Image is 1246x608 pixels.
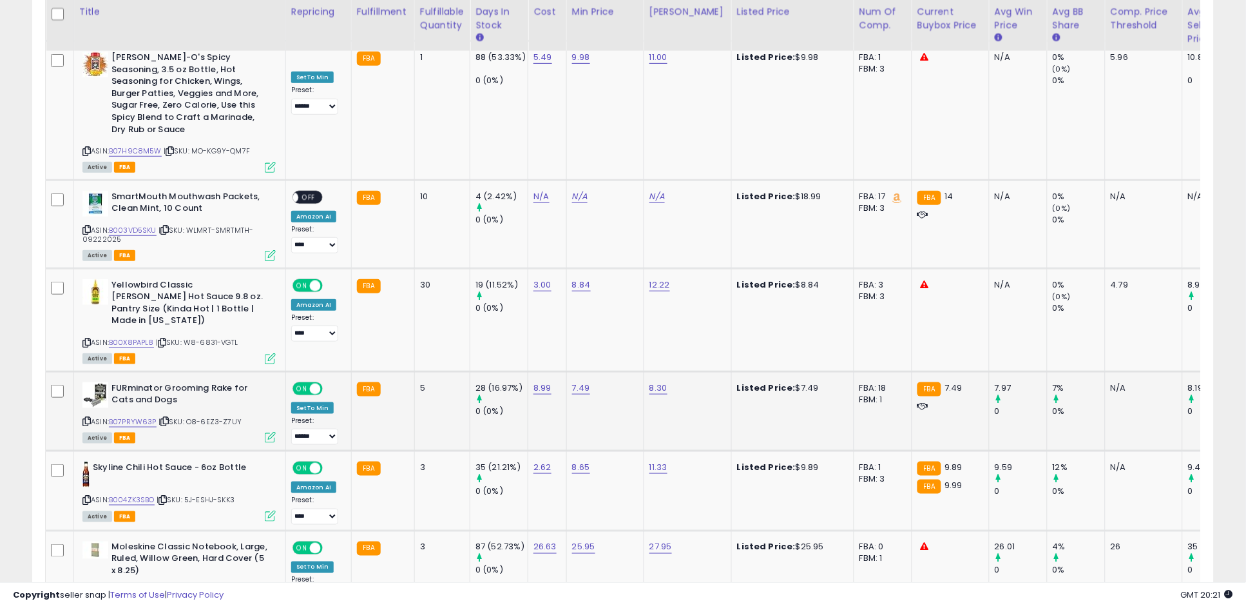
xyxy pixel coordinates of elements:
div: 0% [1053,191,1105,202]
span: | SKU: WLMRT-SMRTMTH-09222025 [82,225,253,244]
div: N/A [1188,191,1231,202]
div: 7% [1053,382,1105,394]
div: ASIN: [82,52,276,172]
div: Title [79,5,280,19]
span: | SKU: W8-6831-VGTL [156,337,238,348]
a: 27.95 [649,541,672,554]
div: Set To Min [291,72,334,83]
div: Days In Stock [475,5,522,32]
small: Avg Win Price. [995,32,1002,44]
a: 8.30 [649,382,667,395]
span: ON [294,383,310,394]
div: N/A [1111,462,1173,473]
small: FBA [917,462,941,476]
div: Amazon AI [291,482,336,493]
div: Preset: [291,417,341,445]
div: FBM: 3 [859,473,902,485]
small: (0%) [1053,291,1071,302]
span: 14 [944,190,953,202]
a: B07PRYW63P [109,417,157,427]
div: 0 [1188,565,1240,576]
small: FBA [357,279,381,293]
div: 19 (11.52%) [475,279,528,291]
div: FBA: 1 [859,52,902,63]
a: 8.99 [533,382,551,395]
img: 31CM9gRrZVL._SL40_.jpg [82,542,108,559]
small: FBA [917,191,941,205]
div: 0 [995,485,1047,497]
div: Set To Min [291,562,334,573]
div: $8.84 [737,279,844,291]
div: 26 [1111,542,1173,553]
div: 5 [420,382,460,394]
span: OFF [321,280,341,291]
img: 41UUxvB5q+L._SL40_.jpg [82,279,108,305]
a: 9.98 [572,51,590,64]
span: | SKU: 5J-ESHJ-SKK3 [157,495,235,505]
div: 0 [1188,75,1240,86]
span: ON [294,280,310,291]
div: $9.98 [737,52,844,63]
a: 2.62 [533,461,551,474]
small: Avg BB Share. [1053,32,1060,44]
a: Privacy Policy [167,589,224,601]
small: FBA [357,382,381,397]
div: FBM: 3 [859,63,902,75]
div: FBA: 0 [859,542,902,553]
div: Avg BB Share [1053,5,1100,32]
div: Current Buybox Price [917,5,984,32]
div: 88 (53.33%) [475,52,528,63]
div: 4.79 [1111,279,1173,291]
div: 0% [1053,406,1105,417]
div: 10 [420,191,460,202]
div: 5.96 [1111,52,1173,63]
a: Terms of Use [110,589,165,601]
a: B07H9C8M5W [109,146,162,157]
img: 51cN-EWapmL._SL40_.jpg [82,191,108,217]
div: 3 [420,462,460,473]
span: All listings currently available for purchase on Amazon [82,250,112,261]
span: | SKU: MO-KG9Y-QM7F [164,146,250,156]
div: 4% [1053,542,1105,553]
img: 41O2n8pO8RL._SL40_.jpg [82,382,108,408]
b: Listed Price: [737,190,796,202]
div: Num of Comp. [859,5,906,32]
div: Avg Win Price [995,5,1042,32]
b: Listed Price: [737,279,796,291]
div: 0% [1053,485,1105,497]
span: All listings currently available for purchase on Amazon [82,511,112,522]
a: 7.49 [572,382,590,395]
div: FBM: 1 [859,553,902,565]
span: FBA [114,250,136,261]
span: FBA [114,511,136,522]
div: 87 (52.73%) [475,542,528,553]
small: (0%) [1053,64,1071,74]
b: Listed Price: [737,382,796,394]
div: 28 (16.97%) [475,382,528,394]
div: 0 (0%) [475,75,528,86]
div: $25.95 [737,542,844,553]
div: N/A [995,279,1037,291]
span: ON [294,543,310,554]
a: 11.00 [649,51,667,64]
div: $9.89 [737,462,844,473]
div: N/A [1111,191,1173,202]
div: N/A [995,52,1037,63]
div: Fulfillment [357,5,409,19]
strong: Copyright [13,589,60,601]
span: 9.99 [944,479,963,491]
div: 0 [1188,302,1240,314]
small: FBA [357,542,381,556]
small: FBA [357,191,381,205]
span: 7.49 [944,382,963,394]
a: 12.22 [649,279,670,291]
div: Amazon AI [291,211,336,222]
a: B00X8PAPL8 [109,337,154,348]
div: 0% [1053,279,1105,291]
b: SmartMouth Mouthwash Packets, Clean Mint, 10 Count [111,191,268,218]
div: ASIN: [82,462,276,520]
div: 0% [1053,52,1105,63]
b: Skyline Chili Hot Sauce - 6oz Bottle [93,462,249,477]
small: FBA [917,480,941,494]
div: FBM: 3 [859,291,902,302]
